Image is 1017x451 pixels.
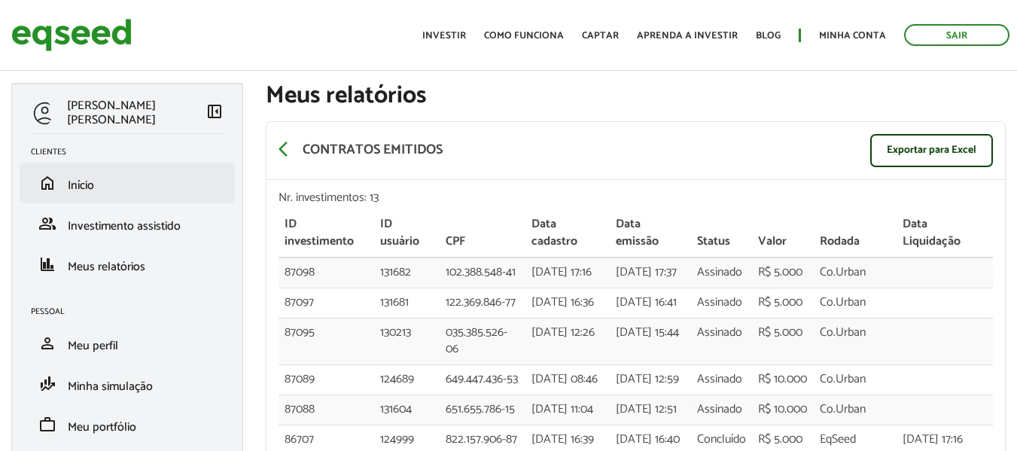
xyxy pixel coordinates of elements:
[691,288,752,318] td: Assinado
[525,257,610,288] td: [DATE] 17:16
[38,416,56,434] span: work
[525,365,610,395] td: [DATE] 08:46
[440,395,525,425] td: 651.655.786-15
[279,288,374,318] td: 87097
[374,395,440,425] td: 131604
[68,336,118,356] span: Meu perfil
[752,395,814,425] td: R$ 10.000
[440,318,525,365] td: 035.385.526-06
[11,15,132,55] img: EqSeed
[206,102,224,120] span: left_panel_close
[38,334,56,352] span: person
[68,257,145,277] span: Meus relatórios
[904,24,1009,46] a: Sair
[484,31,564,41] a: Como funciona
[279,365,374,395] td: 87089
[279,140,297,158] span: arrow_back_ios
[279,257,374,288] td: 87098
[610,395,691,425] td: [DATE] 12:51
[525,210,610,257] th: Data cadastro
[31,334,224,352] a: personMeu perfil
[20,404,235,445] li: Meu portfólio
[610,318,691,365] td: [DATE] 15:44
[582,31,619,41] a: Captar
[38,215,56,233] span: group
[38,255,56,273] span: finance
[38,174,56,192] span: home
[279,210,374,257] th: ID investimento
[31,174,224,192] a: homeInício
[440,257,525,288] td: 102.388.548-41
[610,288,691,318] td: [DATE] 16:41
[814,318,897,365] td: Co.Urban
[814,257,897,288] td: Co.Urban
[68,216,181,236] span: Investimento assistido
[610,257,691,288] td: [DATE] 17:37
[68,417,136,437] span: Meu portfólio
[68,175,94,196] span: Início
[266,83,1006,109] h1: Meus relatórios
[637,31,738,41] a: Aprenda a investir
[20,163,235,203] li: Início
[814,288,897,318] td: Co.Urban
[31,215,224,233] a: groupInvestimento assistido
[303,142,443,159] p: Contratos emitidos
[279,318,374,365] td: 87095
[31,255,224,273] a: financeMeus relatórios
[756,31,781,41] a: Blog
[610,210,691,257] th: Data emissão
[752,210,814,257] th: Valor
[691,365,752,395] td: Assinado
[20,244,235,285] li: Meus relatórios
[752,257,814,288] td: R$ 5.000
[374,257,440,288] td: 131682
[31,307,235,316] h2: Pessoal
[279,395,374,425] td: 87088
[374,318,440,365] td: 130213
[752,288,814,318] td: R$ 5.000
[897,210,993,257] th: Data Liquidação
[691,257,752,288] td: Assinado
[691,210,752,257] th: Status
[870,134,993,167] a: Exportar para Excel
[68,376,153,397] span: Minha simulação
[38,375,56,393] span: finance_mode
[206,102,224,123] a: Colapsar menu
[752,318,814,365] td: R$ 5.000
[440,288,525,318] td: 122.369.846-77
[525,395,610,425] td: [DATE] 11:04
[814,365,897,395] td: Co.Urban
[752,365,814,395] td: R$ 10.000
[422,31,466,41] a: Investir
[374,365,440,395] td: 124689
[20,203,235,244] li: Investimento assistido
[814,210,897,257] th: Rodada
[440,210,525,257] th: CPF
[374,288,440,318] td: 131681
[279,140,297,161] a: arrow_back_ios
[374,210,440,257] th: ID usuário
[525,288,610,318] td: [DATE] 16:36
[31,148,235,157] h2: Clientes
[819,31,886,41] a: Minha conta
[279,192,993,204] div: Nr. investimentos: 13
[691,395,752,425] td: Assinado
[67,99,205,127] p: [PERSON_NAME] [PERSON_NAME]
[31,375,224,393] a: finance_modeMinha simulação
[20,364,235,404] li: Minha simulação
[20,323,235,364] li: Meu perfil
[610,365,691,395] td: [DATE] 12:59
[691,318,752,365] td: Assinado
[31,416,224,434] a: workMeu portfólio
[440,365,525,395] td: 649.447.436-53
[814,395,897,425] td: Co.Urban
[525,318,610,365] td: [DATE] 12:26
